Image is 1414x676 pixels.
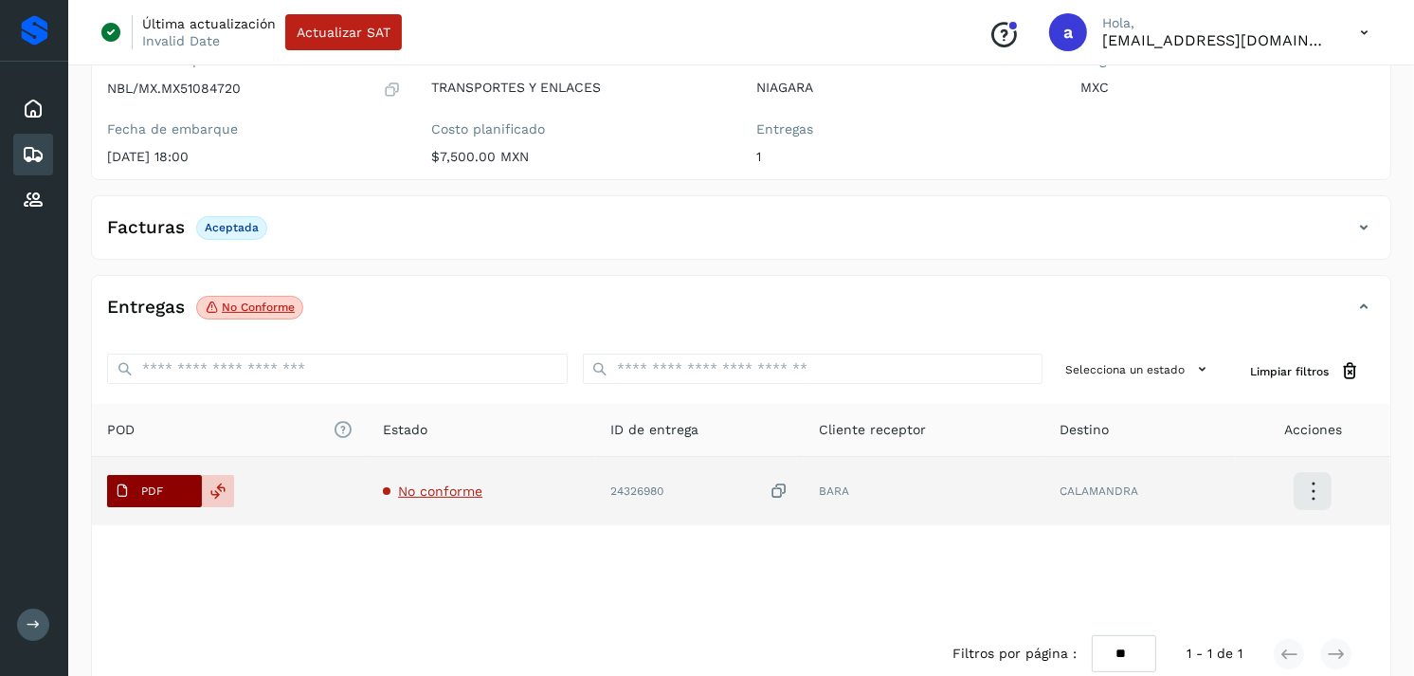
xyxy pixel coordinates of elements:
[952,644,1077,664] span: Filtros por página :
[107,217,185,239] h4: Facturas
[107,81,241,97] p: NBL/MX.MX51084720
[1081,80,1376,96] p: MXC
[432,80,727,96] p: TRANSPORTES Y ENLACES
[398,484,482,499] span: No conforme
[107,475,202,507] button: PDF
[756,149,1051,165] p: 1
[13,88,53,130] div: Inicio
[1060,420,1109,440] span: Destino
[285,14,402,50] button: Actualizar SAT
[1102,31,1330,49] p: alejperez@niagarawater.com
[756,121,1051,137] label: Entregas
[819,420,926,440] span: Cliente receptor
[142,32,220,49] p: Invalid Date
[107,121,402,137] label: Fecha de embarque
[297,26,390,39] span: Actualizar SAT
[1250,363,1329,380] span: Limpiar filtros
[383,420,427,440] span: Estado
[92,211,1390,259] div: FacturasAceptada
[13,179,53,221] div: Proveedores
[1058,354,1220,385] button: Selecciona un estado
[142,15,276,32] p: Última actualización
[432,149,727,165] p: $7,500.00 MXN
[1102,15,1330,31] p: Hola,
[1284,420,1342,440] span: Acciones
[107,297,185,319] h4: Entregas
[1187,644,1242,664] span: 1 - 1 de 1
[141,484,163,498] p: PDF
[92,291,1390,338] div: EntregasNo conforme
[611,482,789,502] div: 24326980
[202,475,234,507] div: Reemplazar POD
[1235,354,1375,389] button: Limpiar filtros
[1044,457,1236,525] td: CALAMANDRA
[611,420,699,440] span: ID de entrega
[756,80,1051,96] p: NIAGARA
[432,121,727,137] label: Costo planificado
[107,149,402,165] p: [DATE] 18:00
[107,420,353,440] span: POD
[13,134,53,175] div: Embarques
[804,457,1044,525] td: BARA
[205,221,259,234] p: Aceptada
[222,301,295,314] p: No conforme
